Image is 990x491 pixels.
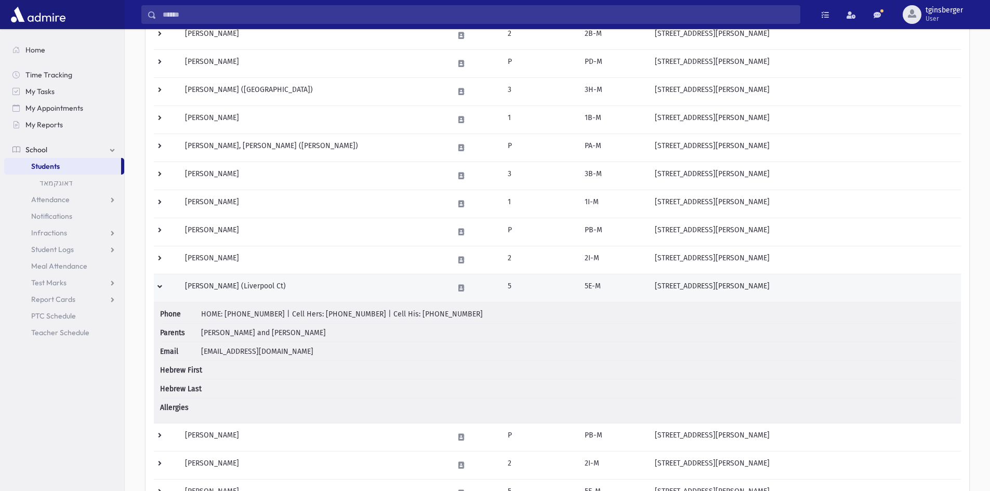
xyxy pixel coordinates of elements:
td: 1B-M [578,105,649,134]
a: Teacher Schedule [4,324,124,341]
a: PTC Schedule [4,308,124,324]
td: [PERSON_NAME] [179,105,447,134]
a: My Appointments [4,100,124,116]
span: Students [31,162,60,171]
td: [STREET_ADDRESS][PERSON_NAME] [649,218,961,246]
a: School [4,141,124,158]
td: [STREET_ADDRESS][PERSON_NAME] [649,451,961,479]
td: [STREET_ADDRESS][PERSON_NAME] [649,21,961,49]
td: [PERSON_NAME] [179,246,447,274]
td: P [501,134,578,162]
td: [PERSON_NAME] [179,21,447,49]
a: Attendance [4,191,124,208]
span: Attendance [31,195,70,204]
td: 1 [501,105,578,134]
a: Student Logs [4,241,124,258]
span: Time Tracking [25,70,72,79]
td: P [501,218,578,246]
span: PTC Schedule [31,311,76,321]
span: Hebrew Last [160,383,202,394]
td: [PERSON_NAME] [179,190,447,218]
a: My Reports [4,116,124,133]
td: P [501,49,578,77]
span: Home [25,45,45,55]
td: [PERSON_NAME] [179,423,447,451]
td: 2B-M [578,21,649,49]
a: My Tasks [4,83,124,100]
td: P [501,423,578,451]
td: 3B-M [578,162,649,190]
span: HOME: [PHONE_NUMBER] | Cell Hers: [PHONE_NUMBER] | Cell His: [PHONE_NUMBER] [201,310,483,319]
span: [PERSON_NAME] and [PERSON_NAME] [201,328,326,337]
span: [EMAIL_ADDRESS][DOMAIN_NAME] [201,347,313,356]
span: Hebrew First [160,365,202,376]
td: 2I-M [578,246,649,274]
span: User [926,15,963,23]
span: Report Cards [31,295,75,304]
td: PA-M [578,134,649,162]
a: דאוגקמאד [4,175,124,191]
td: 1I-M [578,190,649,218]
span: Meal Attendance [31,261,87,271]
td: [PERSON_NAME] [179,162,447,190]
input: Search [156,5,800,24]
td: PB-M [578,423,649,451]
a: Infractions [4,224,124,241]
span: School [25,145,47,154]
span: Infractions [31,228,67,237]
td: 5 [501,274,578,302]
td: [STREET_ADDRESS][PERSON_NAME] [649,134,961,162]
td: [STREET_ADDRESS][PERSON_NAME] [649,274,961,302]
td: [STREET_ADDRESS][PERSON_NAME] [649,423,961,451]
a: Report Cards [4,291,124,308]
td: [PERSON_NAME], [PERSON_NAME] ([PERSON_NAME]) [179,134,447,162]
td: [STREET_ADDRESS][PERSON_NAME] [649,105,961,134]
td: 5E-M [578,274,649,302]
td: [PERSON_NAME] (Liverpool Ct) [179,274,447,302]
span: Notifications [31,211,72,221]
a: Notifications [4,208,124,224]
span: Parents [160,327,199,338]
td: 3 [501,162,578,190]
span: tginsberger [926,6,963,15]
td: [STREET_ADDRESS][PERSON_NAME] [649,49,961,77]
td: 3H-M [578,77,649,105]
td: [PERSON_NAME] [179,49,447,77]
a: Students [4,158,121,175]
a: Home [4,42,124,58]
td: [PERSON_NAME] [179,451,447,479]
td: [PERSON_NAME] [179,218,447,246]
td: 1 [501,190,578,218]
td: PD-M [578,49,649,77]
span: Phone [160,309,199,320]
td: 2 [501,451,578,479]
span: Email [160,346,199,357]
td: [STREET_ADDRESS][PERSON_NAME] [649,162,961,190]
td: 2 [501,21,578,49]
td: [STREET_ADDRESS][PERSON_NAME] [649,190,961,218]
span: Teacher Schedule [31,328,89,337]
td: [STREET_ADDRESS][PERSON_NAME] [649,246,961,274]
span: My Reports [25,120,63,129]
a: Test Marks [4,274,124,291]
a: Meal Attendance [4,258,124,274]
td: [STREET_ADDRESS][PERSON_NAME] [649,77,961,105]
span: Allergies [160,402,199,413]
span: My Tasks [25,87,55,96]
img: AdmirePro [8,4,68,25]
span: My Appointments [25,103,83,113]
td: 2 [501,246,578,274]
td: 3 [501,77,578,105]
span: Test Marks [31,278,67,287]
span: Student Logs [31,245,74,254]
td: [PERSON_NAME] ([GEOGRAPHIC_DATA]) [179,77,447,105]
td: 2I-M [578,451,649,479]
td: PB-M [578,218,649,246]
a: Time Tracking [4,67,124,83]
